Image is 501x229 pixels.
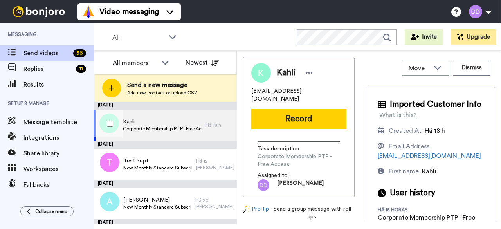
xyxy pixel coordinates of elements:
[251,109,346,129] button: Record
[94,102,237,110] div: [DATE]
[94,141,237,149] div: [DATE]
[277,67,296,79] span: Kahli
[258,179,269,191] img: dd.png
[451,29,496,45] button: Upgrade
[94,219,237,227] div: [DATE]
[127,80,197,90] span: Send a new message
[205,122,233,128] div: Há 18 h
[23,64,73,74] span: Replies
[378,153,481,159] a: [EMAIL_ADDRESS][DOMAIN_NAME]
[258,153,340,168] span: Corporate Membership PTP - Free Access
[23,133,94,142] span: Integrations
[425,128,445,134] span: Há 18 h
[82,5,95,18] img: vm-color.svg
[23,80,94,89] span: Results
[258,171,312,179] span: Assigned to:
[94,180,237,188] div: [DATE]
[390,187,435,199] span: User history
[258,145,312,153] span: Task description :
[390,99,481,110] span: Imported Customer Info
[123,157,193,165] span: Test Sept
[243,205,269,221] a: Pro tip
[251,87,346,103] span: [EMAIL_ADDRESS][DOMAIN_NAME]
[379,110,417,120] div: What is this?
[409,63,430,73] span: Move
[277,179,324,191] span: [PERSON_NAME]
[23,149,94,158] span: Share library
[100,192,119,211] img: a.png
[127,90,197,96] span: Add new contact or upload CSV
[243,205,355,221] div: - Send a group message with roll-ups
[180,55,225,70] button: Newest
[123,118,202,126] span: Kahli
[389,142,429,151] div: Email Address
[405,29,443,45] button: Invite
[100,153,119,172] img: t.png
[123,196,192,204] span: [PERSON_NAME]
[113,58,157,68] div: All members
[23,180,94,189] span: Fallbacks
[453,60,490,76] button: Dismiss
[123,165,193,171] span: New Monthly Standard Subscriber
[123,126,202,132] span: Corporate Membership PTP - Free Access
[35,208,67,215] span: Collapse menu
[23,117,94,127] span: Message template
[422,168,436,175] span: Kahli
[76,65,86,73] div: 11
[243,205,250,213] img: magic-wand.svg
[195,197,233,210] div: Há 20 [PERSON_NAME]
[99,6,159,17] span: Video messaging
[73,49,86,57] div: 36
[389,126,422,135] div: Created At
[23,164,94,174] span: Workspaces
[123,204,192,210] span: New Monthly Standard Subscriber
[196,158,233,171] div: Há 12 [PERSON_NAME]
[112,33,165,42] span: All
[20,206,74,216] button: Collapse menu
[389,167,419,176] div: First name
[378,207,429,213] div: há 18 horas
[251,63,271,83] img: Image of Kahli
[9,6,68,17] img: bj-logo-header-white.svg
[23,49,70,58] span: Send videos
